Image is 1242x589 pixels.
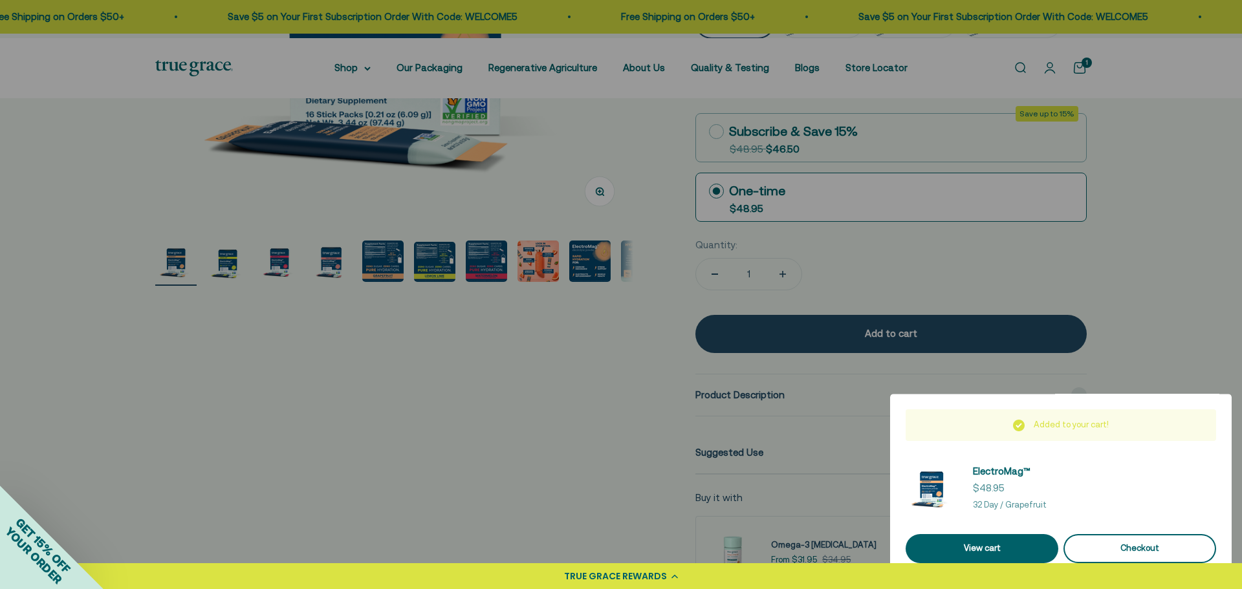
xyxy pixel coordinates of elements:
[1079,542,1201,555] div: Checkout
[973,480,1005,496] sale-price: $48.95
[973,464,1030,479] a: ElectroMag™
[906,534,1058,563] a: View cart
[906,462,957,513] img: ElectroMag™
[13,515,73,575] span: GET 15% OFF
[1063,534,1216,563] button: Checkout
[906,409,1216,441] div: Added to your cart!
[3,524,65,586] span: YOUR ORDER
[564,570,667,583] div: TRUE GRACE REWARDS
[973,498,1047,512] p: 32 Day / Grapefruit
